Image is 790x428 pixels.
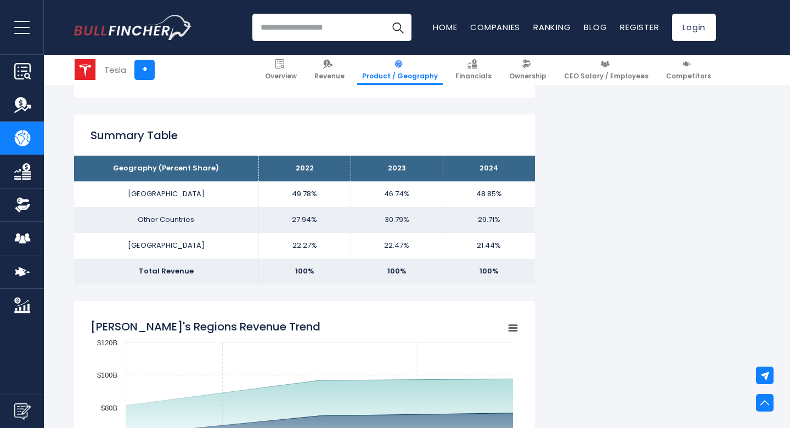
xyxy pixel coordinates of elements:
span: Overview [265,72,297,81]
a: Home [433,21,457,33]
a: Competitors [661,55,716,85]
span: Ownership [509,72,546,81]
td: 49.78% [258,181,351,207]
th: 2022 [258,156,351,181]
span: Product / Geography [362,72,438,81]
a: Ranking [533,21,571,33]
a: Login [672,14,716,41]
th: 2024 [443,156,535,181]
td: 100% [443,259,535,284]
th: 2023 [351,156,443,181]
img: Bullfincher logo [74,15,193,40]
td: 30.79% [351,207,443,233]
button: Search [384,14,411,41]
text: $80B [101,404,117,412]
td: Total Revenue [74,259,258,284]
a: Product / Geography [357,55,443,85]
a: Companies [470,21,520,33]
div: Tesla [104,64,126,76]
td: 21.44% [443,233,535,259]
td: Other Countries [74,207,258,233]
a: Ownership [504,55,551,85]
td: 27.94% [258,207,351,233]
td: [GEOGRAPHIC_DATA] [74,181,258,207]
a: Register [620,21,659,33]
td: 100% [351,259,443,284]
a: Revenue [309,55,349,85]
a: Overview [260,55,302,85]
img: TSLA logo [75,59,95,80]
span: Competitors [666,72,711,81]
span: Revenue [314,72,345,81]
h2: Summary Table [91,127,518,144]
td: 29.71% [443,207,535,233]
th: Geography (Percent Share) [74,156,258,181]
td: 22.27% [258,233,351,259]
td: [GEOGRAPHIC_DATA] [74,233,258,259]
span: CEO Salary / Employees [564,72,648,81]
a: Blog [584,21,607,33]
a: CEO Salary / Employees [559,55,653,85]
a: + [134,60,155,80]
a: Financials [450,55,496,85]
img: Ownership [14,197,31,213]
td: 46.74% [351,181,443,207]
tspan: [PERSON_NAME]'s Regions Revenue Trend [91,319,320,334]
text: $120B [97,339,117,347]
span: Financials [455,72,492,81]
td: 22.47% [351,233,443,259]
a: Go to homepage [74,15,192,40]
text: $100B [97,371,117,379]
td: 48.85% [443,181,535,207]
td: 100% [258,259,351,284]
